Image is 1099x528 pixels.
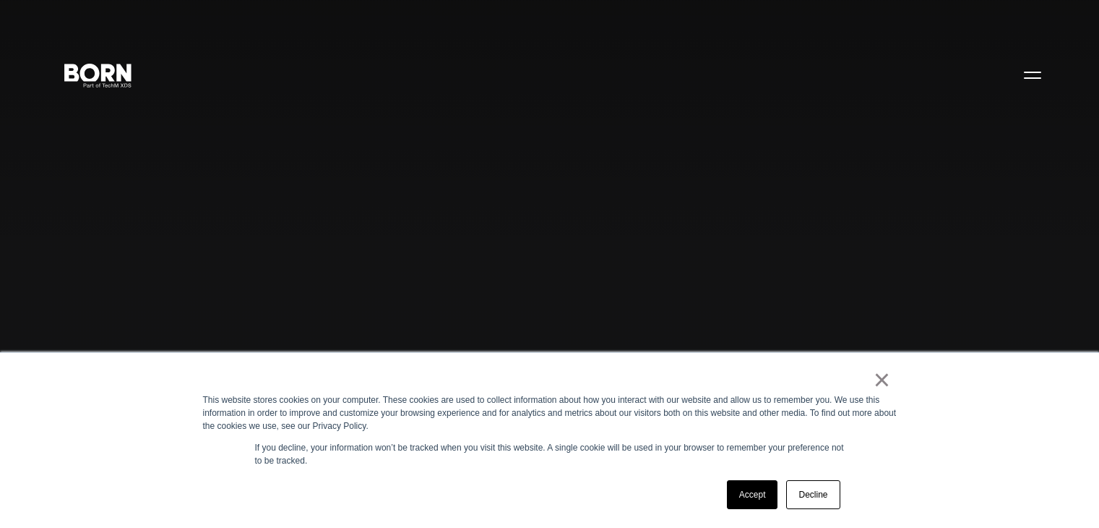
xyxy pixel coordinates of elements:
p: If you decline, your information won’t be tracked when you visit this website. A single cookie wi... [255,441,845,467]
a: Decline [786,480,840,509]
a: × [874,373,891,386]
a: Accept [727,480,778,509]
div: This website stores cookies on your computer. These cookies are used to collect information about... [203,393,897,433]
button: Open [1015,59,1050,90]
